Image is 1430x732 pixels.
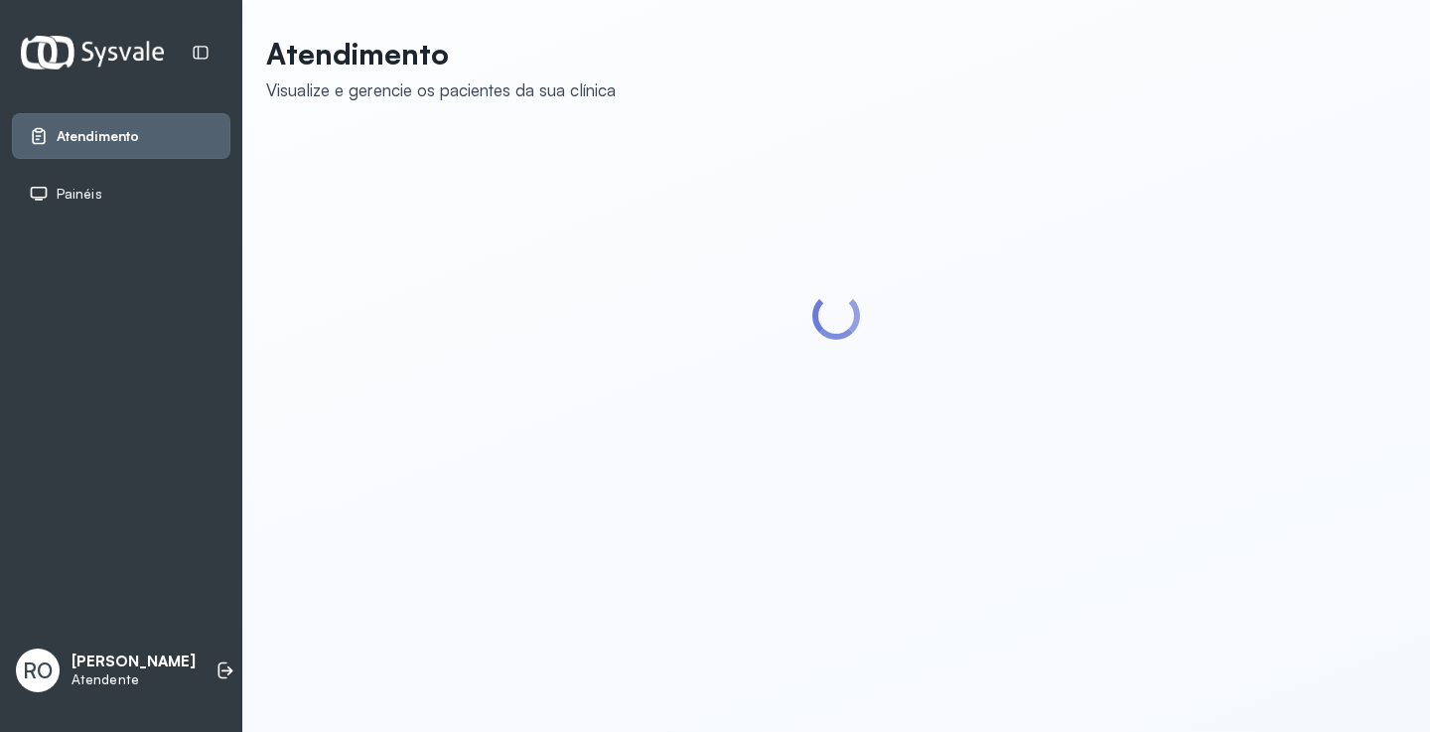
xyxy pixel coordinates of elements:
span: Painéis [57,186,102,203]
p: Atendimento [266,36,616,72]
span: Atendimento [57,128,139,145]
p: [PERSON_NAME] [71,653,196,671]
div: Visualize e gerencie os pacientes da sua clínica [266,79,616,100]
p: Atendente [71,671,196,688]
a: Atendimento [29,126,214,146]
img: Logotipo do estabelecimento [21,36,164,69]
